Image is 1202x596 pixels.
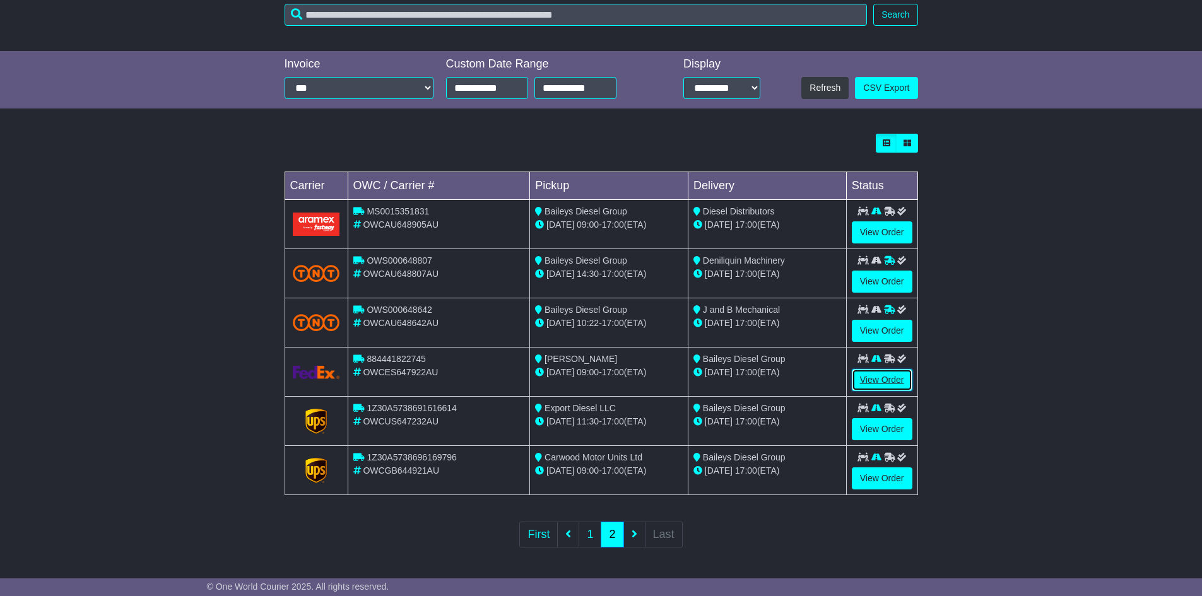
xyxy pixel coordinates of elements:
[602,416,624,426] span: 17:00
[535,317,683,330] div: - (ETA)
[703,403,786,413] span: Baileys Diesel Group
[293,265,340,282] img: TNT_Domestic.png
[546,367,574,377] span: [DATE]
[852,418,912,440] a: View Order
[852,369,912,391] a: View Order
[363,318,439,328] span: OWCAU648642AU
[367,452,456,462] span: 1Z30A5738696169796
[363,219,439,230] span: OWCAU648905AU
[207,581,389,592] span: © One World Courier 2025. All rights reserved.
[367,305,432,315] span: OWS000648642
[602,318,624,328] span: 17:00
[703,305,780,315] span: J and B Mechanical
[545,354,617,364] span: [PERSON_NAME]
[363,367,438,377] span: OWCES647922AU
[693,415,841,428] div: (ETA)
[285,57,433,71] div: Invoice
[577,318,599,328] span: 10:22
[579,522,601,547] a: 1
[703,255,785,266] span: Deniliquin Machinery
[545,452,642,462] span: Carwood Motor Units Ltd
[367,255,432,266] span: OWS000648807
[688,172,846,200] td: Delivery
[735,416,757,426] span: 17:00
[545,305,627,315] span: Baileys Diesel Group
[693,464,841,477] div: (ETA)
[535,464,683,477] div: - (ETA)
[873,4,917,26] button: Search
[801,77,849,99] button: Refresh
[735,269,757,279] span: 17:00
[705,318,733,328] span: [DATE]
[367,206,429,216] span: MS0015351831
[852,221,912,243] a: View Order
[367,354,425,364] span: 884441822745
[577,465,599,476] span: 09:00
[285,172,348,200] td: Carrier
[535,366,683,379] div: - (ETA)
[530,172,688,200] td: Pickup
[693,317,841,330] div: (ETA)
[683,57,760,71] div: Display
[535,267,683,281] div: - (ETA)
[546,416,574,426] span: [DATE]
[363,465,439,476] span: OWCGB644921AU
[601,522,623,547] a: 2
[577,367,599,377] span: 09:00
[367,403,456,413] span: 1Z30A5738691616614
[852,467,912,489] a: View Order
[546,269,574,279] span: [DATE]
[703,206,775,216] span: Diesel Distributors
[693,267,841,281] div: (ETA)
[535,415,683,428] div: - (ETA)
[846,172,917,200] td: Status
[293,213,340,236] img: Aramex.png
[735,318,757,328] span: 17:00
[693,366,841,379] div: (ETA)
[735,465,757,476] span: 17:00
[305,458,327,483] img: GetCarrierServiceLogo
[546,465,574,476] span: [DATE]
[735,367,757,377] span: 17:00
[545,206,627,216] span: Baileys Diesel Group
[577,219,599,230] span: 09:00
[577,269,599,279] span: 14:30
[293,366,340,379] img: GetCarrierServiceLogo
[703,354,786,364] span: Baileys Diesel Group
[705,367,733,377] span: [DATE]
[545,403,616,413] span: Export Diesel LLC
[363,269,439,279] span: OWCAU648807AU
[852,320,912,342] a: View Order
[446,57,649,71] div: Custom Date Range
[602,367,624,377] span: 17:00
[855,77,917,99] a: CSV Export
[602,219,624,230] span: 17:00
[535,218,683,231] div: - (ETA)
[705,416,733,426] span: [DATE]
[545,255,627,266] span: Baileys Diesel Group
[348,172,530,200] td: OWC / Carrier #
[735,219,757,230] span: 17:00
[546,219,574,230] span: [DATE]
[546,318,574,328] span: [DATE]
[703,452,786,462] span: Baileys Diesel Group
[852,271,912,293] a: View Order
[363,416,439,426] span: OWCUS647232AU
[705,219,733,230] span: [DATE]
[602,269,624,279] span: 17:00
[305,409,327,434] img: GetCarrierServiceLogo
[602,465,624,476] span: 17:00
[705,465,733,476] span: [DATE]
[693,218,841,231] div: (ETA)
[519,522,558,547] a: First
[293,314,340,331] img: TNT_Domestic.png
[577,416,599,426] span: 11:30
[705,269,733,279] span: [DATE]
